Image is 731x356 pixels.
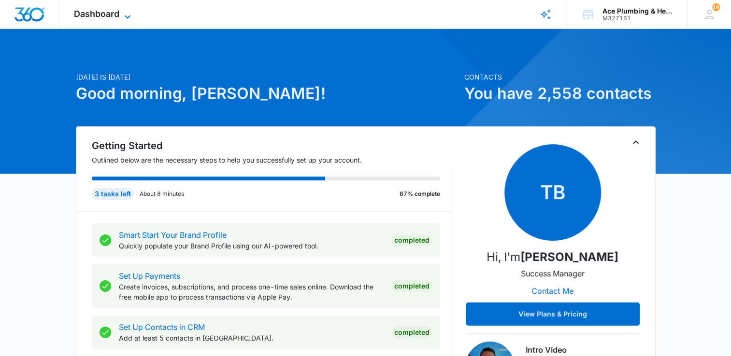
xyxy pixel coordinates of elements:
a: Smart Start Your Brand Profile [119,230,227,240]
p: Contacts [464,72,656,82]
div: notifications count [712,3,720,11]
h2: Getting Started [92,138,452,153]
h1: You have 2,558 contacts [464,82,656,105]
p: 67% complete [400,190,440,198]
a: Set Up Contacts in CRM [119,322,205,332]
button: Toggle Collapse [630,137,642,148]
p: Success Manager [521,268,585,279]
div: account id [602,15,673,22]
p: Create invoices, subscriptions, and process one-time sales online. Download the free mobile app t... [119,282,384,302]
p: Quickly populate your Brand Profile using our AI-powered tool. [119,241,384,251]
div: account name [602,7,673,15]
p: Add at least 5 contacts in [GEOGRAPHIC_DATA]. [119,333,384,343]
div: Completed [391,327,432,338]
a: Set Up Payments [119,271,180,281]
h1: Good morning, [PERSON_NAME]! [76,82,459,105]
p: Hi, I'm [487,248,618,266]
div: Completed [391,234,432,246]
span: TB [504,144,601,241]
span: Dashboard [74,9,119,19]
p: [DATE] is [DATE] [76,72,459,82]
p: About 8 minutes [140,190,184,198]
span: 18 [712,3,720,11]
p: Outlined below are the necessary steps to help you successfully set up your account. [92,155,452,165]
div: Completed [391,280,432,292]
strong: [PERSON_NAME] [520,250,618,264]
h3: Intro Video [526,344,640,356]
button: Contact Me [522,279,583,302]
div: 3 tasks left [92,188,134,200]
button: View Plans & Pricing [466,302,640,326]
